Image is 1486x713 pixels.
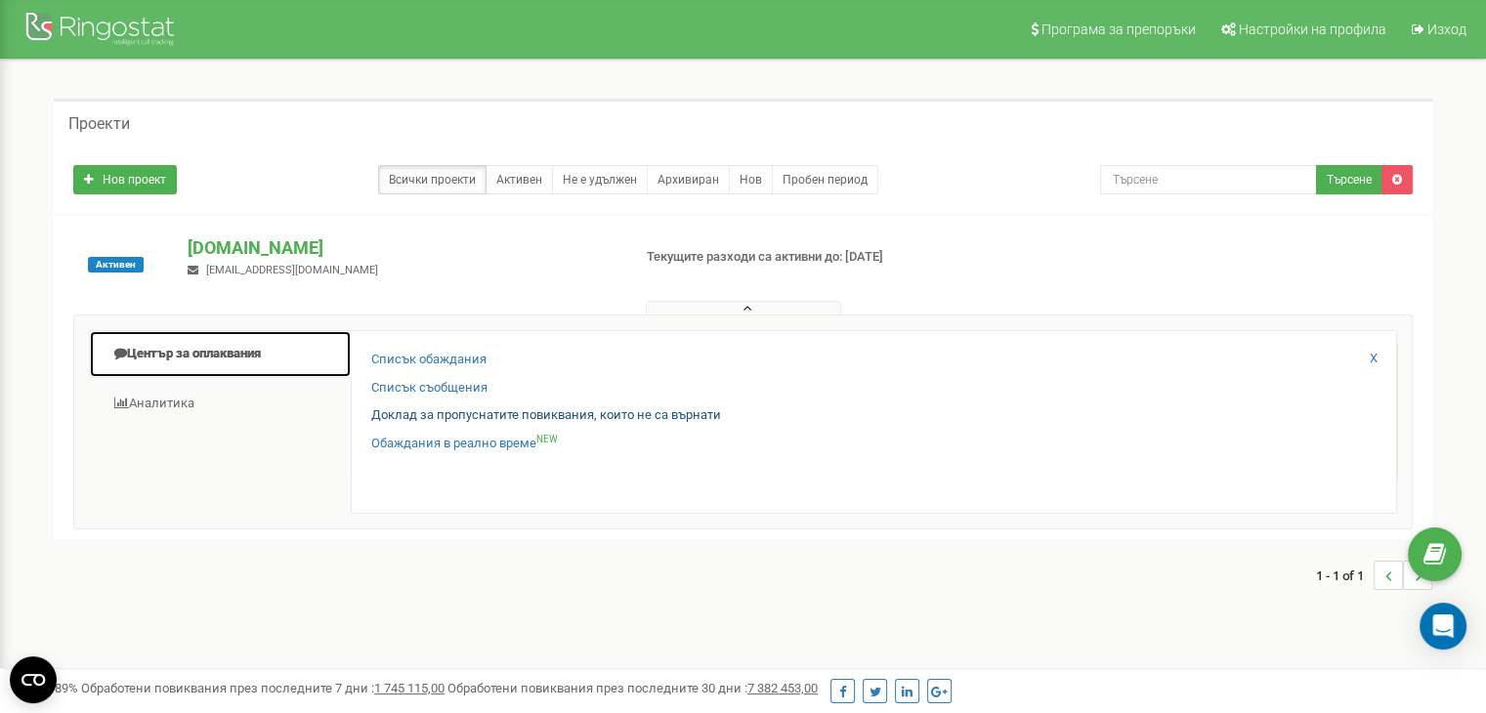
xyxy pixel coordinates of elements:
a: Нов проект [73,165,177,194]
span: Изход [1427,21,1466,37]
a: X [1370,350,1378,368]
u: 7 382 453,00 [747,681,818,695]
button: Open CMP widget [10,656,57,703]
input: Търсене [1100,165,1317,194]
u: 1 745 115,00 [374,681,445,695]
a: Център за оплаквания [89,330,352,378]
a: Нов [729,165,773,194]
span: Настройки на профила [1239,21,1386,37]
a: Аналитика [89,380,352,428]
span: Обработени повиквания през последните 30 дни : [447,681,818,695]
div: Open Intercom Messenger [1420,603,1466,650]
a: Не е удължен [552,165,648,194]
span: 1 - 1 of 1 [1316,561,1374,590]
nav: ... [1316,541,1432,609]
span: Обработени повиквания през последните 7 дни : [81,681,445,695]
sup: NEW [536,434,558,444]
a: Списък обаждания [371,351,487,369]
a: Активен [486,165,553,194]
a: Архивиран [647,165,730,194]
h5: Проекти [68,115,130,133]
a: Пробен период [772,165,878,194]
a: Всички проекти [378,165,487,194]
span: [EMAIL_ADDRESS][DOMAIN_NAME] [206,264,378,276]
span: Активен [88,257,144,273]
p: Текущите разходи са активни до: [DATE] [647,248,959,267]
span: Програма за препоръки [1041,21,1196,37]
a: Списък съобщения [371,379,488,398]
button: Търсене [1316,165,1382,194]
a: Обаждания в реално времеNEW [371,435,558,453]
p: [DOMAIN_NAME] [188,235,615,261]
a: Доклад за пропуснатите повиквания, които не са върнати [371,406,721,425]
